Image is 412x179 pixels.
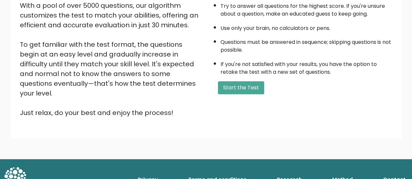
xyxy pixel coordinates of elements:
[220,57,392,76] li: If you're not satisfied with your results, you have the option to retake the test with a new set ...
[218,81,264,94] button: Start the Test
[220,21,392,32] li: Use only your brain, no calculators or pens.
[220,35,392,54] li: Questions must be answered in sequence; skipping questions is not possible.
